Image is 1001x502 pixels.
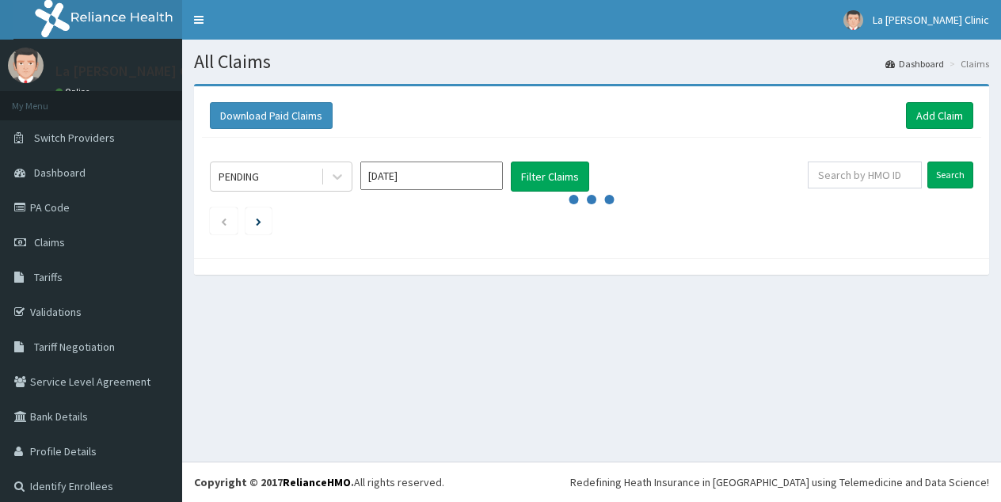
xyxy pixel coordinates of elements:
[220,214,227,228] a: Previous page
[906,102,973,129] a: Add Claim
[182,462,1001,502] footer: All rights reserved.
[55,86,93,97] a: Online
[946,57,989,70] li: Claims
[360,162,503,190] input: Select Month and Year
[194,475,354,489] strong: Copyright © 2017 .
[873,13,989,27] span: La [PERSON_NAME] Clinic
[927,162,973,188] input: Search
[219,169,259,184] div: PENDING
[34,340,115,354] span: Tariff Negotiation
[885,57,944,70] a: Dashboard
[283,475,351,489] a: RelianceHMO
[34,131,115,145] span: Switch Providers
[34,235,65,249] span: Claims
[568,176,615,223] svg: audio-loading
[34,165,86,180] span: Dashboard
[843,10,863,30] img: User Image
[511,162,589,192] button: Filter Claims
[34,270,63,284] span: Tariffs
[194,51,989,72] h1: All Claims
[210,102,333,129] button: Download Paid Claims
[55,64,213,78] p: La [PERSON_NAME] Clinic
[808,162,922,188] input: Search by HMO ID
[8,48,44,83] img: User Image
[570,474,989,490] div: Redefining Heath Insurance in [GEOGRAPHIC_DATA] using Telemedicine and Data Science!
[256,214,261,228] a: Next page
